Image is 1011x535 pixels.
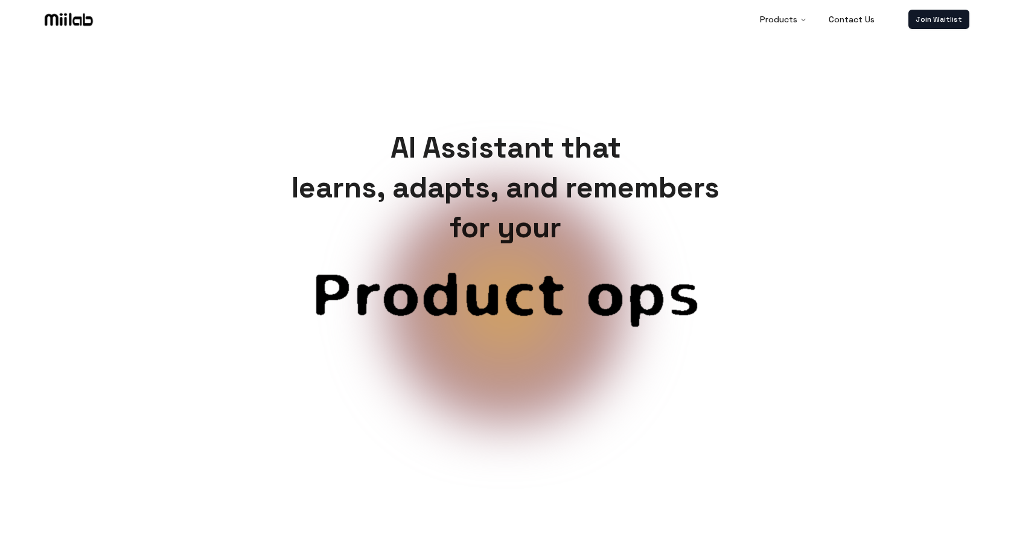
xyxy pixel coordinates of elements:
nav: Main [750,7,884,31]
span: Customer service [234,267,777,383]
h1: AI Assistant that learns, adapts, and remembers for your [282,128,729,248]
a: Contact Us [819,7,884,31]
img: Logo [42,10,95,28]
a: Join Waitlist [908,10,969,29]
button: Products [750,7,817,31]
